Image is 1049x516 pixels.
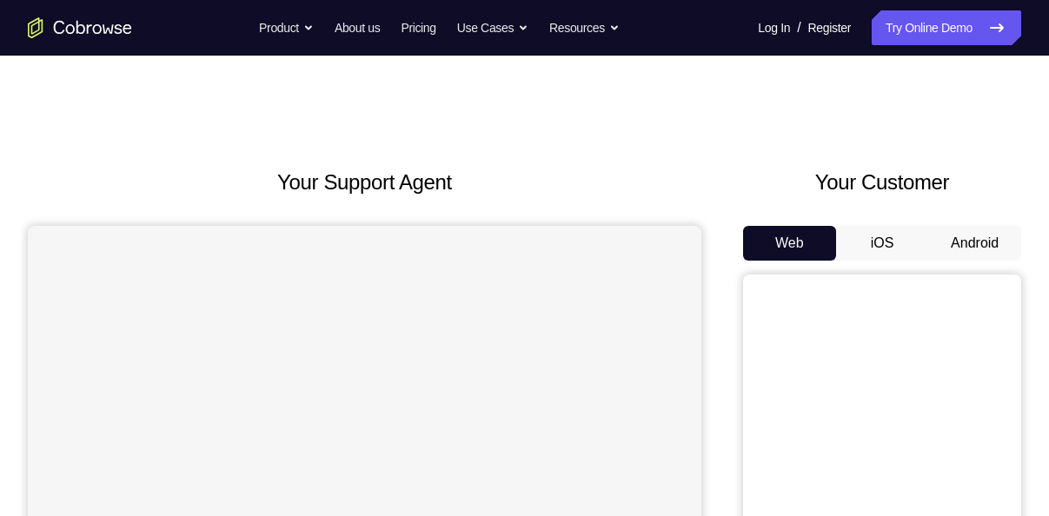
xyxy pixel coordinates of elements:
h2: Your Customer [743,167,1021,198]
button: Android [928,226,1021,261]
a: Go to the home page [28,17,132,38]
a: Register [808,10,851,45]
a: Try Online Demo [872,10,1021,45]
button: Resources [549,10,620,45]
button: Use Cases [457,10,528,45]
a: Log In [758,10,790,45]
a: About us [335,10,380,45]
a: Pricing [401,10,435,45]
button: Web [743,226,836,261]
h2: Your Support Agent [28,167,701,198]
button: Product [259,10,314,45]
button: iOS [836,226,929,261]
span: / [797,17,800,38]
